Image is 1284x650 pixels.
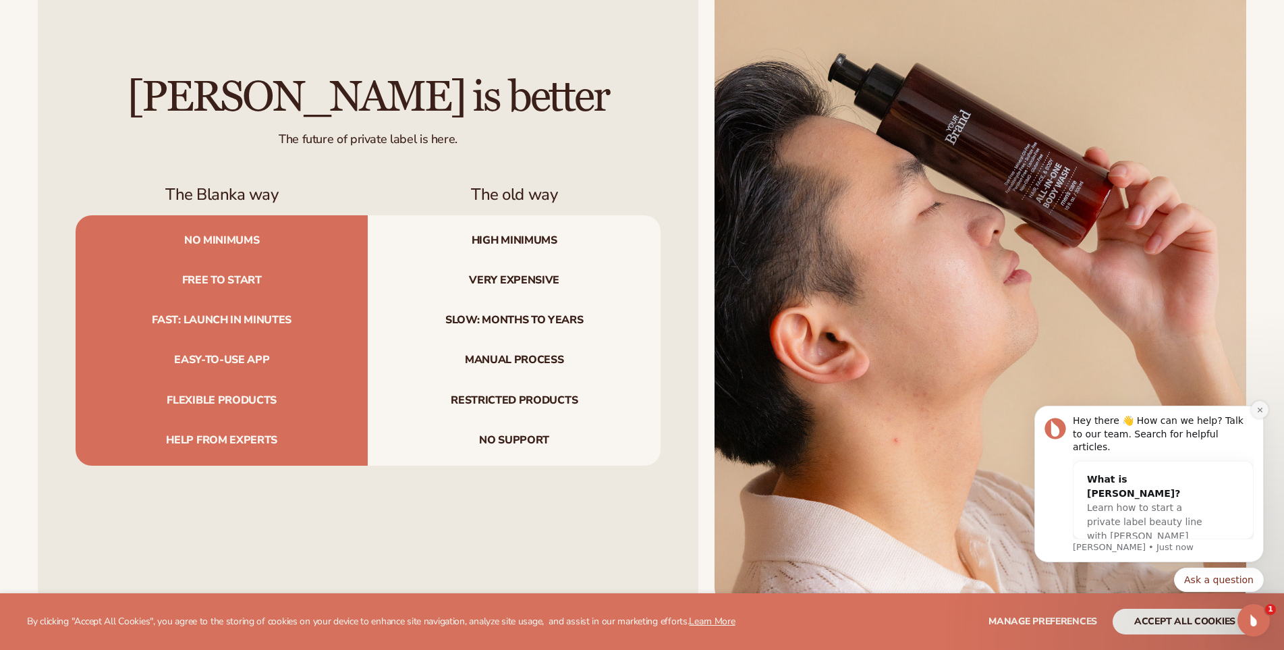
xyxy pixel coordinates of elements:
span: 1 [1265,604,1276,615]
span: Free to start [76,261,368,300]
button: Manage preferences [988,609,1097,634]
span: Flexible products [76,381,368,421]
h3: The Blanka way [76,185,368,205]
button: accept all cookies [1113,609,1257,634]
span: Manage preferences [988,615,1097,628]
span: Easy-to-use app [76,340,368,380]
span: No support [368,421,660,466]
div: The future of private label is here. [76,121,661,147]
span: Slow: months to years [368,300,660,340]
iframe: Intercom notifications message [1014,375,1284,614]
span: Very expensive [368,261,660,300]
span: Manual process [368,340,660,380]
span: No minimums [76,215,368,261]
span: Restricted products [368,381,660,421]
p: By clicking "Accept All Cookies", you agree to the storing of cookies on your device to enhance s... [27,616,735,628]
h3: The old way [368,185,660,205]
span: Help from experts [76,421,368,466]
a: Learn More [689,615,735,628]
iframe: Intercom live chat [1237,604,1270,637]
span: High minimums [368,215,660,261]
h2: [PERSON_NAME] is better [76,75,661,120]
span: Fast: launch in minutes [76,300,368,340]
